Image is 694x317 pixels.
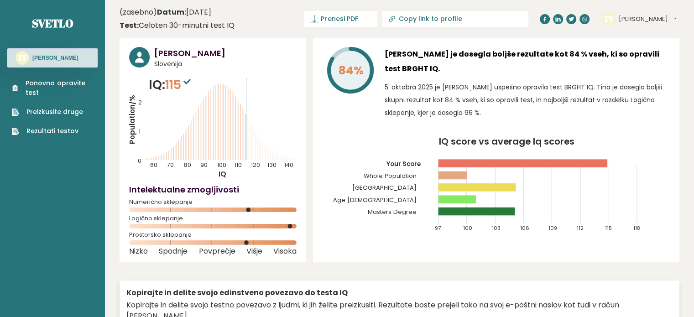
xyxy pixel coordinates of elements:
[605,224,612,232] tspan: 115
[273,246,297,256] font: Visoka
[12,126,93,136] a: Rezultati testov
[32,16,73,31] a: Svetlo
[219,169,226,179] tspan: IQ
[385,49,659,74] font: [PERSON_NAME] je dosegla boljše rezultate kot 84 % vseh, ki so opravili test BRGHT IQ.
[520,224,529,232] tspan: 106
[577,224,584,232] tspan: 112
[634,224,641,232] tspan: 118
[186,7,211,17] font: [DATE]
[26,107,83,116] font: Preizkusite druge
[368,208,417,216] tspan: Masters Degree
[129,184,239,195] font: Intelektualne zmogljivosti
[339,62,364,78] tspan: 84%
[151,161,158,169] tspan: 60
[129,214,183,223] font: Logično sklepanje
[235,161,242,169] tspan: 110
[435,224,441,232] tspan: 97
[127,95,137,144] tspan: Population/%
[26,78,85,97] font: Ponovno opravite test
[129,246,148,256] font: Nizko
[126,287,348,298] font: Kopirajte in delite svojo edinstveno povezavo do testa IQ
[267,161,277,169] tspan: 130
[548,224,557,232] tspan: 109
[604,13,614,24] text: TF
[352,183,417,192] tspan: [GEOGRAPHIC_DATA]
[26,126,78,135] font: Rezultati testov
[154,59,182,68] font: Slovenija
[120,20,139,31] font: Test:
[32,55,78,61] font: [PERSON_NAME]
[492,224,501,232] tspan: 103
[386,160,421,168] tspan: Your Score
[154,47,225,59] font: [PERSON_NAME]
[304,11,377,27] a: Prenesi PDF
[138,157,141,165] tspan: 0
[184,161,191,169] tspan: 80
[284,161,293,169] tspan: 140
[246,246,262,256] font: Višje
[129,230,192,239] font: Prostorsko sklepanje
[463,224,472,232] tspan: 100
[167,161,174,169] tspan: 70
[199,246,235,256] font: Povprečje
[157,7,186,17] font: Datum:
[138,99,142,106] tspan: 2
[333,196,417,204] tspan: Age [DEMOGRAPHIC_DATA]
[139,128,141,135] tspan: 1
[129,197,193,206] font: Numerično sklepanje
[439,135,574,148] tspan: IQ score vs average Iq scores
[619,15,677,24] button: [PERSON_NAME]
[12,107,93,117] a: Preizkusite druge
[619,15,668,23] font: [PERSON_NAME]
[120,7,157,17] font: (zasebno)
[159,246,188,256] font: Spodnje
[200,161,208,169] tspan: 90
[12,78,93,98] a: Ponovno opravite test
[321,14,358,23] font: Prenesi PDF
[139,20,235,31] font: Celoten 30-minutni test IQ
[385,83,662,117] font: 5. oktobra 2025 je [PERSON_NAME] uspešno opravila test BRGHT IQ. Tina je dosegla boljši skupni re...
[251,161,260,169] tspan: 120
[17,52,27,63] text: TF
[364,171,417,180] tspan: Whole Population
[217,161,226,169] tspan: 100
[165,76,181,93] font: 115
[149,76,165,93] font: IQ:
